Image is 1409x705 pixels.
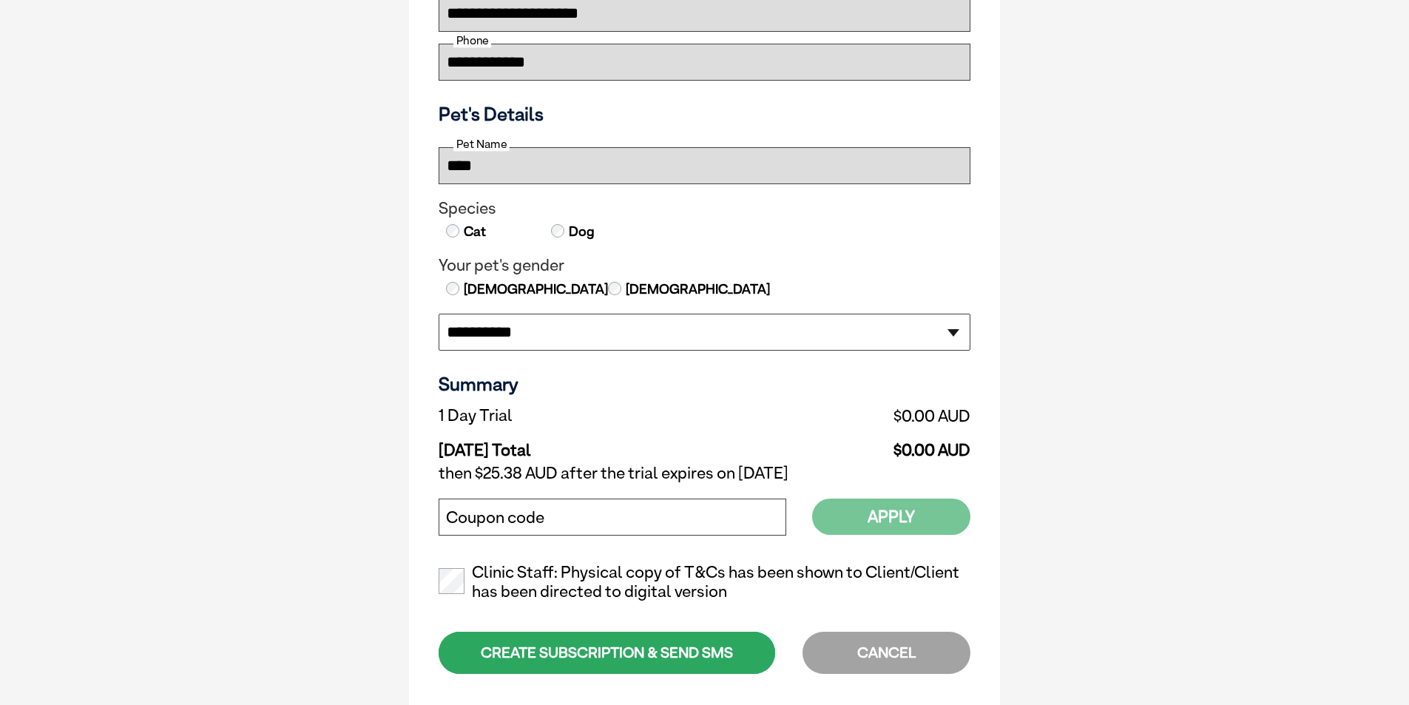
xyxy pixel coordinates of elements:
[453,34,491,47] label: Phone
[728,402,970,429] td: $0.00 AUD
[439,402,728,429] td: 1 Day Trial
[439,563,970,601] label: Clinic Staff: Physical copy of T&Cs has been shown to Client/Client has been directed to digital ...
[728,429,970,460] td: $0.00 AUD
[439,199,970,218] legend: Species
[803,632,970,674] div: CANCEL
[439,632,775,674] div: CREATE SUBSCRIPTION & SEND SMS
[439,460,970,487] td: then $25.38 AUD after the trial expires on [DATE]
[812,499,970,535] button: Apply
[439,256,970,275] legend: Your pet's gender
[439,373,970,395] h3: Summary
[439,429,728,460] td: [DATE] Total
[446,508,544,527] label: Coupon code
[439,568,464,594] input: Clinic Staff: Physical copy of T&Cs has been shown to Client/Client has been directed to digital ...
[433,103,976,125] h3: Pet's Details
